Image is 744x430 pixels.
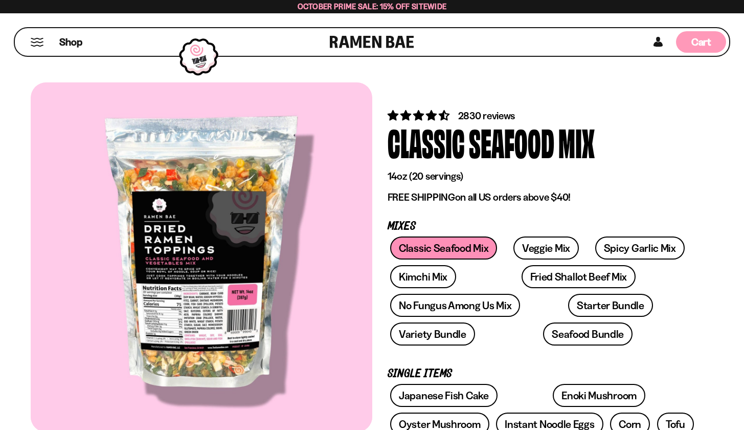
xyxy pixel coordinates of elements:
a: Starter Bundle [568,294,653,317]
strong: FREE SHIPPING [388,191,455,203]
span: October Prime Sale: 15% off Sitewide [298,2,447,11]
div: Seafood [469,123,554,161]
span: 4.68 stars [388,109,452,122]
a: Variety Bundle [390,322,475,346]
a: Seafood Bundle [543,322,633,346]
div: Classic [388,123,465,161]
p: 14oz (20 servings) [388,170,698,183]
a: Shop [59,31,82,53]
div: Mix [558,123,595,161]
a: Japanese Fish Cake [390,384,498,407]
a: Enoki Mushroom [553,384,645,407]
a: Kimchi Mix [390,265,456,288]
button: Mobile Menu Trigger [30,38,44,47]
span: Shop [59,35,82,49]
span: Cart [691,36,711,48]
p: Mixes [388,222,698,231]
a: Veggie Mix [513,236,579,260]
a: Spicy Garlic Mix [595,236,685,260]
p: Single Items [388,369,698,379]
p: on all US orders above $40! [388,191,698,204]
a: Fried Shallot Beef Mix [522,265,636,288]
span: 2830 reviews [458,110,515,122]
a: No Fungus Among Us Mix [390,294,520,317]
div: Cart [676,28,726,56]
